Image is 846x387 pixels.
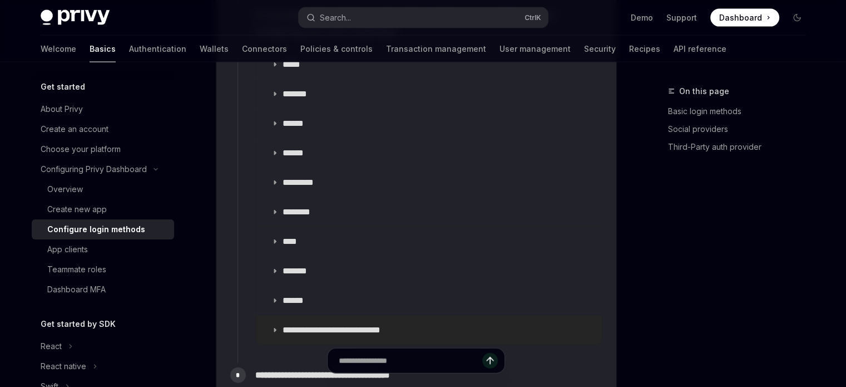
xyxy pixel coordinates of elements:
h5: Get started by SDK [41,317,116,331]
a: User management [499,36,571,62]
div: Dashboard MFA [47,283,106,296]
input: Ask a question... [339,349,482,373]
a: Authentication [129,36,186,62]
div: Create an account [41,123,108,136]
a: Connectors [242,36,287,62]
div: Overview [47,183,83,196]
button: Toggle dark mode [788,9,806,27]
button: Toggle React section [32,336,174,356]
button: Open search [299,8,548,28]
a: Dashboard [710,9,779,27]
a: Teammate roles [32,259,174,280]
a: Welcome [41,36,76,62]
a: Basic login methods [668,102,815,120]
a: Configure login methods [32,219,174,239]
a: App clients [32,239,174,259]
a: Demo [631,12,653,23]
div: About Privy [41,102,83,116]
div: Search... [320,11,351,25]
a: Support [666,12,697,23]
a: Overview [32,179,174,199]
span: On this page [679,85,729,98]
a: Third-Party auth provider [668,138,815,156]
a: Create an account [32,119,174,139]
div: React [41,340,62,353]
a: Policies & controls [300,36,373,62]
a: Wallets [200,36,229,62]
div: App clients [47,243,88,256]
img: dark logo [41,10,110,26]
a: Recipes [629,36,660,62]
a: Choose your platform [32,139,174,159]
div: Configure login methods [47,223,145,236]
div: Create new app [47,203,107,216]
div: React native [41,360,86,373]
button: Toggle React native section [32,356,174,376]
button: Send message [482,353,498,369]
a: Social providers [668,120,815,138]
div: Configuring Privy Dashboard [41,163,147,176]
a: About Privy [32,99,174,119]
span: Ctrl K [525,13,541,22]
div: Choose your platform [41,143,121,156]
h5: Get started [41,80,85,94]
button: Toggle Configuring Privy Dashboard section [32,159,174,179]
a: API reference [674,36,726,62]
a: Dashboard MFA [32,280,174,300]
a: Basics [90,36,116,62]
a: Create new app [32,199,174,219]
div: Teammate roles [47,263,106,276]
a: Security [584,36,616,62]
span: Dashboard [719,12,762,23]
a: Transaction management [386,36,486,62]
